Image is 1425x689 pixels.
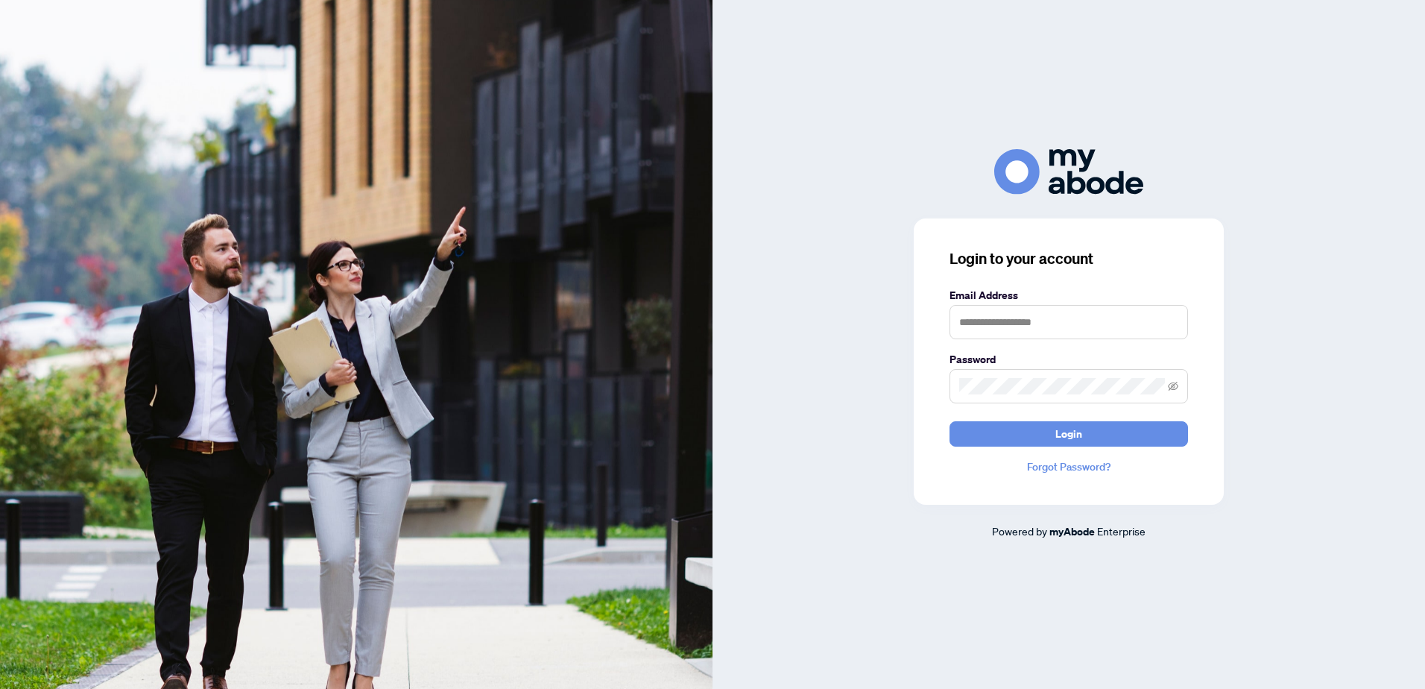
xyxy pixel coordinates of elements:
a: myAbode [1049,523,1095,540]
span: Enterprise [1097,524,1146,538]
img: ma-logo [994,149,1143,195]
h3: Login to your account [950,248,1188,269]
span: Login [1055,422,1082,446]
label: Email Address [950,287,1188,303]
span: eye-invisible [1168,381,1178,391]
label: Password [950,351,1188,368]
button: Login [950,421,1188,447]
a: Forgot Password? [950,459,1188,475]
span: Powered by [992,524,1047,538]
